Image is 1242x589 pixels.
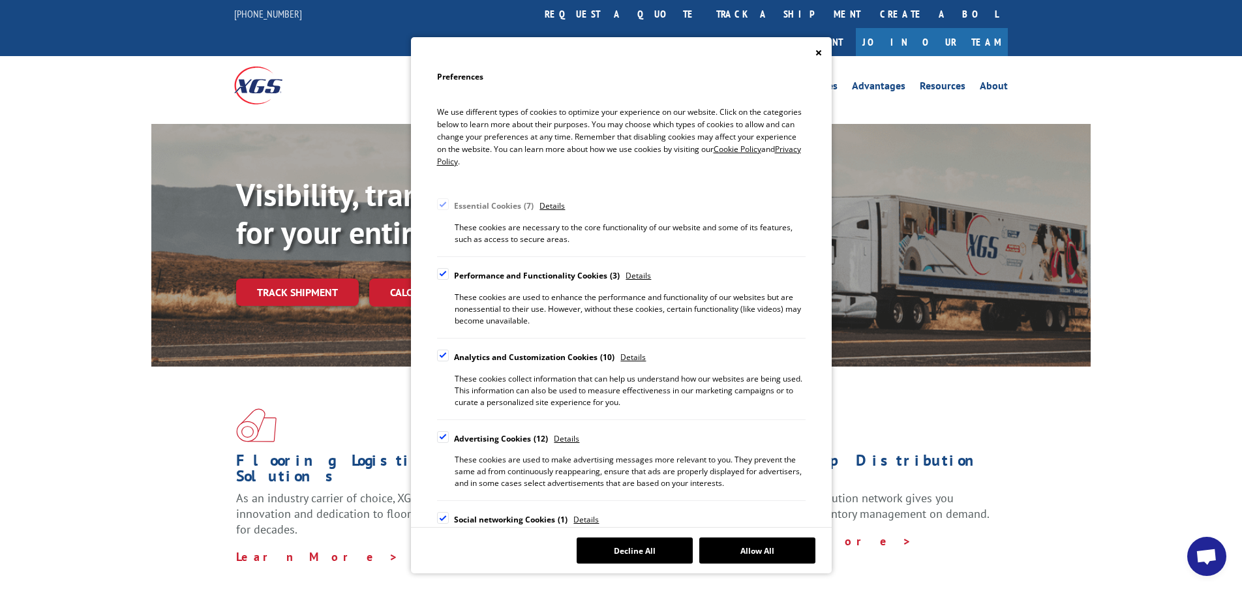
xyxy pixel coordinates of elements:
[455,373,806,408] div: These cookies collect information that can help us understand how our websites are being used. Th...
[437,106,806,168] p: We use different types of cookies to optimize your experience on our website. Click on the catego...
[699,537,815,564] button: Allow All
[558,512,568,528] div: 1
[539,198,565,214] span: Details
[815,47,822,59] button: Close
[600,350,614,365] div: 10
[454,268,620,284] div: Performance and Functionality Cookies
[626,268,651,284] span: Details
[534,431,548,447] div: 12
[554,431,579,447] span: Details
[455,292,806,327] div: These cookies are used to enhance the performance and functionality of our websites but are nones...
[573,512,599,528] span: Details
[454,512,568,528] div: Social networking Cookies
[437,143,801,167] span: Privacy Policy
[1187,537,1226,576] div: Open chat
[577,537,693,564] button: Decline All
[454,198,534,214] div: Essential Cookies
[454,350,615,365] div: Analytics and Customization Cookies
[610,268,620,284] div: 3
[620,350,646,365] span: Details
[454,431,549,447] div: Advertising Cookies
[455,222,806,245] div: These cookies are necessary to the core functionality of our website and some of its features, su...
[714,143,761,155] span: Cookie Policy
[411,37,832,573] div: Cookie Consent Preferences
[524,198,534,214] div: 7
[455,454,806,489] div: These cookies are used to make advertising messages more relevant to you. They prevent the same a...
[437,68,806,92] h2: Preferences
